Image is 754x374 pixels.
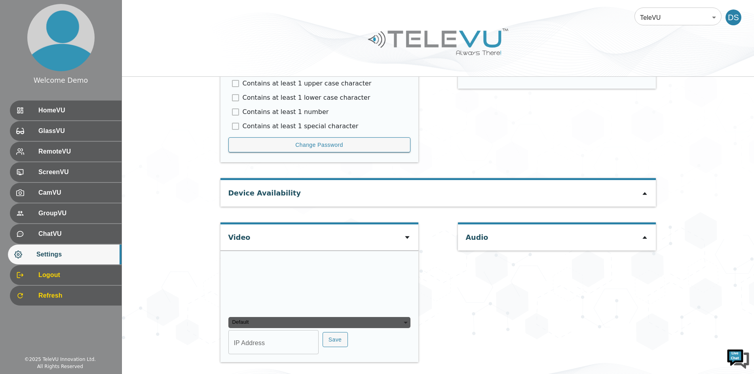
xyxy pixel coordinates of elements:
[38,126,115,136] span: GlassVU
[243,79,372,88] p: Contains at least 1 upper case character
[228,180,301,202] div: Device Availability
[8,245,122,264] div: Settings
[38,167,115,177] span: ScreenVU
[243,93,370,103] p: Contains at least 1 lower case character
[46,100,109,180] span: We're online!
[10,121,122,141] div: GlassVU
[10,101,122,120] div: HomeVU
[4,216,151,244] textarea: Type your message and hit 'Enter'
[24,356,96,363] div: © 2025 TeleVU Innovation Ltd.
[367,25,509,58] img: Logo
[243,122,359,131] p: Contains at least 1 special character
[634,6,722,28] div: TeleVU
[34,75,88,85] div: Welcome Demo
[10,265,122,285] div: Logout
[37,363,83,370] div: All Rights Reserved
[27,4,95,71] img: profile.png
[10,224,122,244] div: ChatVU
[228,317,410,328] div: Default
[228,224,251,247] div: Video
[130,4,149,23] div: Minimize live chat window
[10,142,122,161] div: RemoteVU
[228,137,410,153] button: Change Password
[10,162,122,182] div: ScreenVU
[38,270,115,280] span: Logout
[38,147,115,156] span: RemoteVU
[38,209,115,218] span: GroupVU
[41,42,133,52] div: Chat with us now
[38,229,115,239] span: ChatVU
[38,188,115,197] span: CamVU
[10,286,122,306] div: Refresh
[726,346,750,370] img: Chat Widget
[13,37,33,57] img: d_736959983_company_1615157101543_736959983
[10,183,122,203] div: CamVU
[323,332,348,347] button: Save
[38,291,115,300] span: Refresh
[38,106,115,115] span: HomeVU
[466,224,488,247] div: Audio
[726,9,741,25] div: DS
[10,203,122,223] div: GroupVU
[243,107,329,117] p: Contains at least 1 number
[36,250,115,259] span: Settings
